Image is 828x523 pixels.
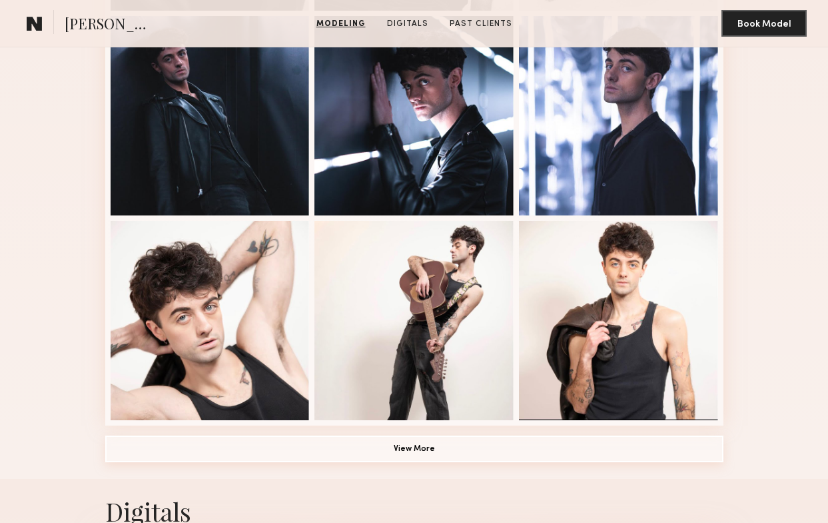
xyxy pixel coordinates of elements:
[311,18,371,30] a: Modeling
[65,13,157,37] span: [PERSON_NAME]
[721,10,807,37] button: Book Model
[382,18,434,30] a: Digitals
[105,436,723,462] button: View More
[721,17,807,29] a: Book Model
[444,18,518,30] a: Past Clients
